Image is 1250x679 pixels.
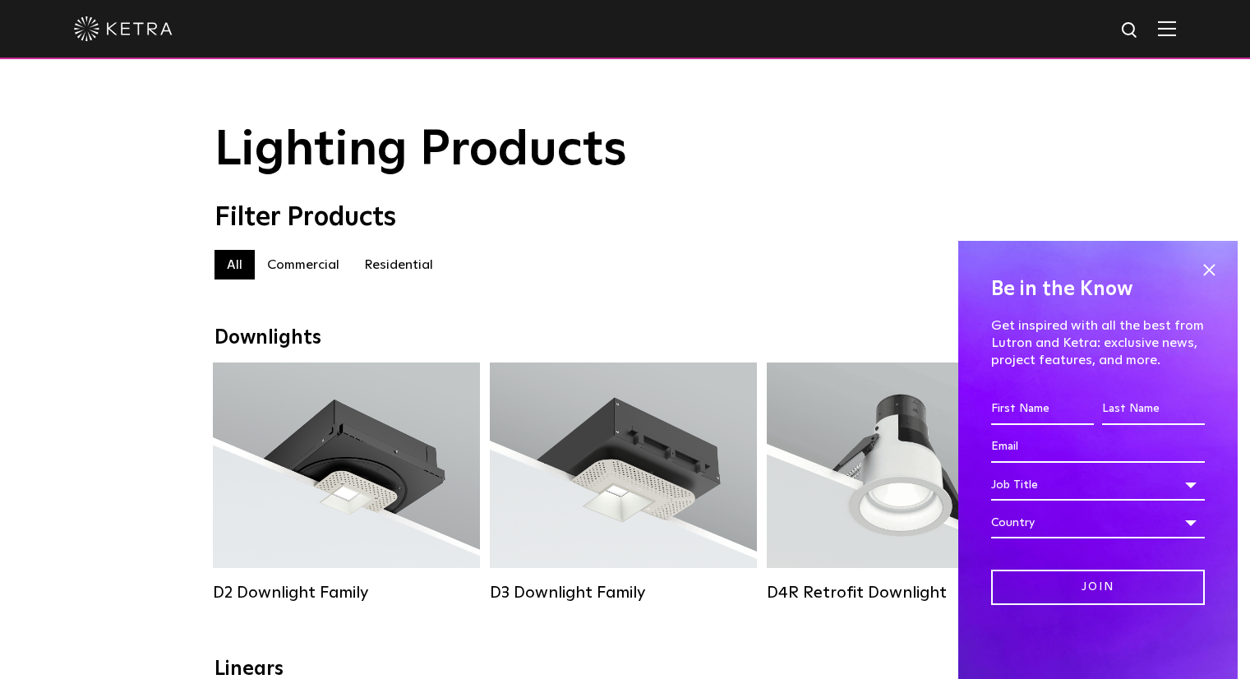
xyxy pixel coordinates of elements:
div: D2 Downlight Family [213,583,480,603]
img: search icon [1120,21,1141,41]
label: Residential [352,250,445,279]
input: Join [991,570,1205,605]
div: D3 Downlight Family [490,583,757,603]
a: D4R Retrofit Downlight Lumen Output:800Colors:White / BlackBeam Angles:15° / 25° / 40° / 60°Watta... [767,363,1034,603]
div: Downlights [214,326,1036,350]
input: First Name [991,394,1094,425]
p: Get inspired with all the best from Lutron and Ketra: exclusive news, project features, and more. [991,317,1205,368]
div: Country [991,507,1205,538]
img: ketra-logo-2019-white [74,16,173,41]
a: D3 Downlight Family Lumen Output:700 / 900 / 1100Colors:White / Black / Silver / Bronze / Paintab... [490,363,757,603]
input: Email [991,432,1205,463]
h4: Be in the Know [991,274,1205,305]
div: Job Title [991,469,1205,501]
label: All [214,250,255,279]
span: Lighting Products [214,126,627,175]
div: Filter Products [214,202,1036,233]
label: Commercial [255,250,352,279]
img: Hamburger%20Nav.svg [1158,21,1176,36]
div: D4R Retrofit Downlight [767,583,1034,603]
input: Last Name [1102,394,1205,425]
a: D2 Downlight Family Lumen Output:1200Colors:White / Black / Gloss Black / Silver / Bronze / Silve... [213,363,480,603]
